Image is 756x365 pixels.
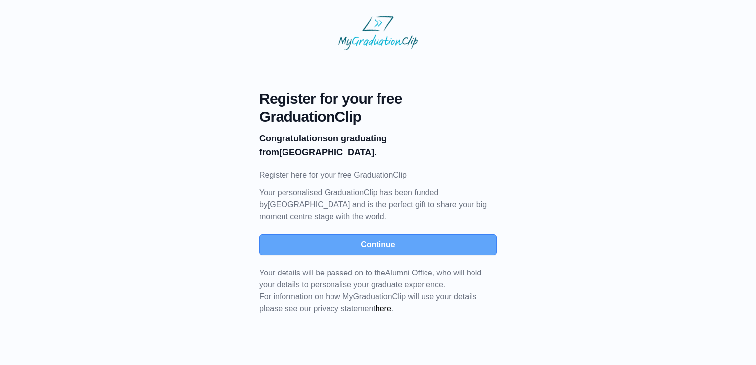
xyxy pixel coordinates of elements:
a: here [376,304,391,313]
span: GraduationClip [259,108,497,126]
button: Continue [259,234,497,255]
p: Your personalised GraduationClip has been funded by [GEOGRAPHIC_DATA] and is the perfect gift to ... [259,187,497,223]
span: Your details will be passed on to the , who will hold your details to personalise your graduate e... [259,269,481,289]
b: Congratulations [259,134,328,143]
p: Register here for your free GraduationClip [259,169,497,181]
span: For information on how MyGraduationClip will use your details please see our privacy statement . [259,269,481,313]
span: Alumni Office [385,269,432,277]
p: on graduating from [GEOGRAPHIC_DATA]. [259,132,497,159]
span: Register for your free [259,90,497,108]
img: MyGraduationClip [338,16,418,50]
